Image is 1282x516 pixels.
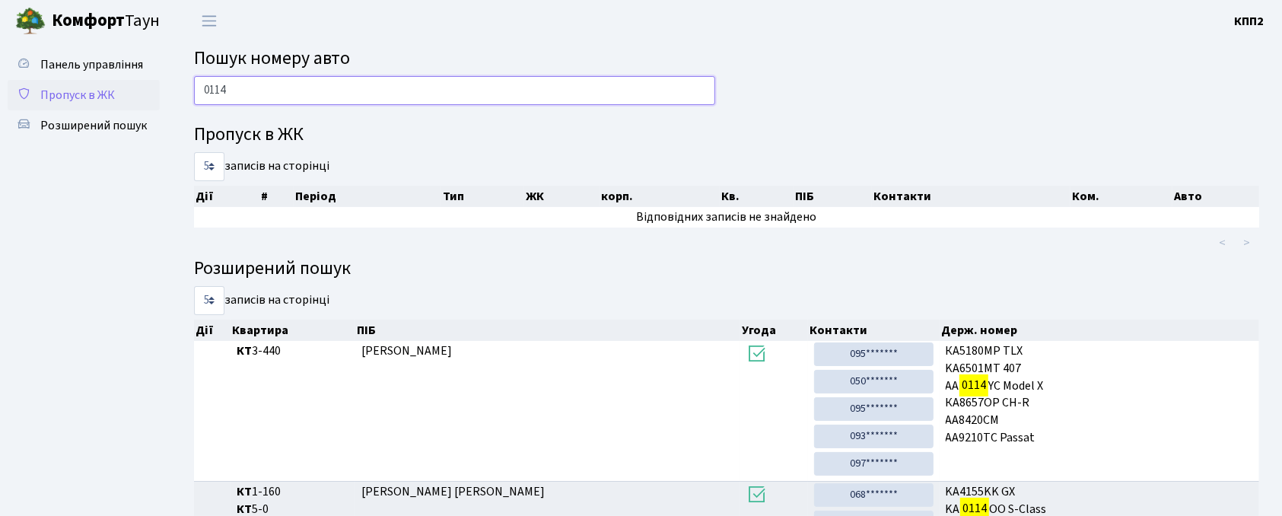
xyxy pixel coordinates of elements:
th: Контакти [808,320,940,341]
mark: 0114 [959,374,988,396]
b: КПП2 [1234,13,1264,30]
span: 3-440 [237,342,350,360]
b: КТ [237,483,252,500]
h4: Розширений пошук [194,258,1259,280]
th: Кв. [720,186,794,207]
span: [PERSON_NAME] [PERSON_NAME] [361,483,545,500]
input: Пошук [194,76,715,105]
th: Квартира [231,320,356,341]
b: КТ [237,342,252,359]
th: Ком. [1070,186,1173,207]
button: Переключити навігацію [190,8,228,33]
a: КПП2 [1234,12,1264,30]
label: записів на сторінці [194,286,329,315]
a: Пропуск в ЖК [8,80,160,110]
select: записів на сторінці [194,286,224,315]
th: ЖК [524,186,600,207]
label: записів на сторінці [194,152,329,181]
th: Період [294,186,442,207]
b: Комфорт [52,8,125,33]
th: Авто [1172,186,1274,207]
th: ПІБ [355,320,740,341]
span: Пошук номеру авто [194,45,350,72]
a: Розширений пошук [8,110,160,141]
span: Таун [52,8,160,34]
span: [PERSON_NAME] [361,342,452,359]
th: Тип [441,186,524,207]
span: КА5180МР TLX KA6501MT 407 АА YC Model X КА8657ОР CH-R AA8420CM АА9210ТС Passat [946,342,1253,447]
th: Держ. номер [940,320,1259,341]
td: Відповідних записів не знайдено [194,207,1259,228]
h4: Пропуск в ЖК [194,124,1259,146]
th: Дії [194,320,231,341]
span: Розширений пошук [40,117,147,134]
img: logo.png [15,6,46,37]
a: Панель управління [8,49,160,80]
th: Дії [194,186,259,207]
th: # [259,186,293,207]
th: Контакти [872,186,1070,207]
th: корп. [600,186,720,207]
th: Угода [740,320,808,341]
span: Панель управління [40,56,143,73]
th: ПІБ [794,186,872,207]
span: Пропуск в ЖК [40,87,115,104]
select: записів на сторінці [194,152,224,181]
